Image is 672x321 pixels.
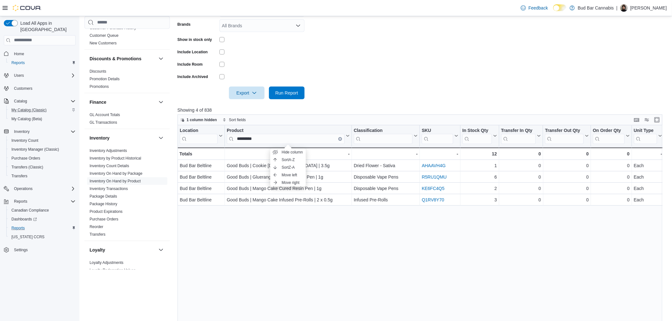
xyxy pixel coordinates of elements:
label: Include Archived [178,74,208,79]
span: Sort Z-A [282,165,295,170]
h3: Finance [90,99,106,105]
span: Transfers (Classic) [11,165,43,170]
div: Transfer Out Qty [545,128,583,134]
nav: Complex example [4,47,76,271]
span: Discounts [90,69,106,74]
span: GL Account Totals [90,112,120,117]
span: Loyalty Redemption Values [90,267,136,272]
span: Users [14,73,24,78]
div: 12 [462,150,497,158]
button: Transfers [6,172,78,180]
button: Settings [1,245,78,254]
div: Unit Type [634,128,657,134]
span: Settings [14,247,28,252]
div: 0 [501,196,541,204]
a: Feedback [518,2,550,14]
span: Customers [14,86,32,91]
span: Transfers [9,172,76,180]
div: 0 [545,185,588,192]
div: Inventory [84,147,170,240]
div: On Order Qty [593,128,625,134]
a: Package Details [90,194,117,198]
button: SortZ-A [270,164,306,171]
span: Run Report [275,90,298,96]
span: Transfers (Classic) [9,163,76,171]
div: Good Buds | Gluerangutan Cured Resin Pen | 1g [227,173,350,181]
button: Location [180,128,223,144]
div: 0 [593,185,630,192]
button: In Stock Qty [462,128,497,144]
button: SKU [422,128,458,144]
span: Inventory On Hand by Product [90,178,141,183]
span: Reports [11,226,25,231]
span: Reports [9,224,76,232]
button: Display options [643,116,651,124]
button: Transfers (Classic) [6,163,78,172]
div: Dried Flower - Sativa [354,162,418,169]
a: Promotions [90,84,109,88]
span: Inventory Adjustments [90,148,127,153]
div: Totals [179,150,223,158]
span: Home [11,50,76,58]
a: Package History [90,201,117,206]
input: Dark Mode [553,4,567,11]
div: SKU URL [422,128,453,144]
span: 1 column hidden [187,117,217,122]
span: Hide column [282,150,303,155]
button: Sort fields [220,116,248,124]
div: SKU [422,128,453,134]
a: Home [11,50,27,58]
div: 3 [462,196,497,204]
a: My Catalog (Beta) [9,115,45,123]
button: Catalog [1,97,78,106]
a: Reorder [90,224,103,229]
div: Infused Pre-Rolls [354,196,418,204]
span: Reports [11,198,76,205]
a: R5RU1QMU [422,174,447,180]
div: 0 [545,162,588,169]
h3: Discounts & Promotions [90,55,141,62]
div: In Stock Qty [462,128,492,134]
button: My Catalog (Beta) [6,115,78,123]
span: My Catalog (Classic) [9,106,76,114]
span: GL Transactions [90,120,117,125]
div: Classification [354,128,413,134]
button: Catalog [11,97,30,105]
button: Move left [270,171,306,179]
div: Bud Bar Beltline [180,196,223,204]
span: Feedback [528,5,548,11]
div: Each [634,185,662,192]
a: Dashboards [9,215,39,223]
div: - [227,150,350,158]
button: Purchase Orders [6,154,78,163]
a: GL Transactions [90,120,117,124]
div: Bud Bar Beltline [180,173,223,181]
button: Reports [1,197,78,206]
button: Unit Type [634,128,662,144]
button: Canadian Compliance [6,206,78,215]
button: Inventory Count [6,136,78,145]
span: Dashboards [9,215,76,223]
span: Dashboards [11,217,37,222]
span: Catalog [11,97,76,105]
h3: Inventory [90,134,110,141]
span: Washington CCRS [9,233,76,241]
div: - [422,150,458,158]
button: [US_STATE] CCRS [6,233,78,241]
button: 1 column hidden [178,116,219,124]
div: Finance [84,111,170,128]
button: Loyalty [90,246,156,253]
a: Purchase Orders [90,217,118,221]
span: Customers [11,84,76,92]
button: Reports [11,198,30,205]
span: Inventory by Product Historical [90,155,141,160]
span: Load All Apps in [GEOGRAPHIC_DATA] [18,20,76,33]
span: Inventory On Hand by Package [90,171,143,176]
div: 1 [462,162,497,169]
span: Inventory Count [11,138,38,143]
p: [PERSON_NAME] [630,4,667,12]
button: Finance [157,98,165,106]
